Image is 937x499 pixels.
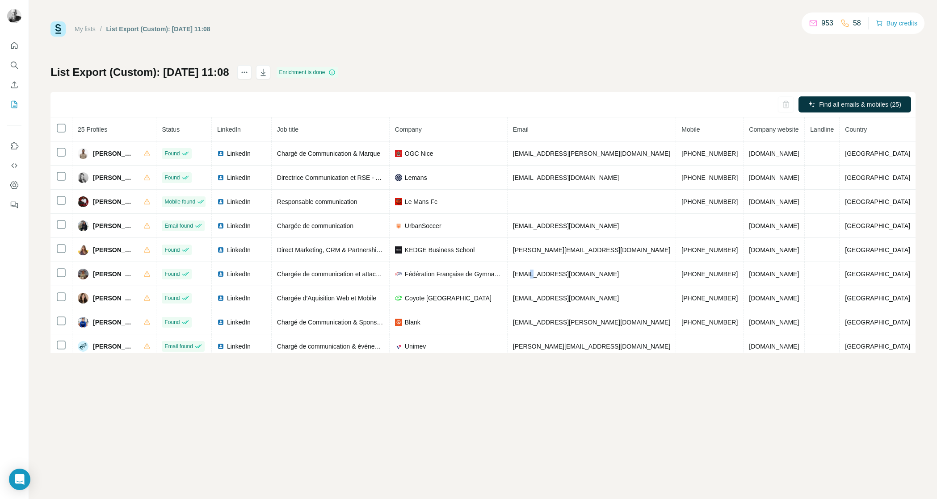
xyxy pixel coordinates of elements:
span: OGC Nice [405,149,433,158]
button: My lists [7,96,21,112]
img: Avatar [78,220,88,231]
button: Use Surfe on LinkedIn [7,138,21,154]
img: LinkedIn logo [217,198,224,205]
span: Blank [405,318,420,327]
p: 58 [853,18,861,29]
span: [PERSON_NAME][EMAIL_ADDRESS][DOMAIN_NAME] [513,343,670,350]
span: [GEOGRAPHIC_DATA] [845,270,910,278]
span: Directrice Communication et RSE - ACO 24 heures du Mans [277,174,444,181]
img: company-logo [395,246,402,254]
span: Company [395,126,422,133]
span: [GEOGRAPHIC_DATA] [845,343,910,350]
span: UrbanSoccer [405,221,441,230]
img: company-logo [395,319,402,326]
img: LinkedIn logo [217,319,224,326]
span: [EMAIL_ADDRESS][DOMAIN_NAME] [513,222,619,229]
span: Direct Marketing, CRM & Partnerships Manager [277,246,409,254]
div: List Export (Custom): [DATE] 11:08 [106,25,210,33]
span: [DOMAIN_NAME] [749,246,799,254]
img: company-logo [395,270,402,278]
span: Chargé de Communication & Sponsoring Sportif [277,319,411,326]
button: Use Surfe API [7,158,21,174]
span: [PERSON_NAME] [93,270,134,279]
img: Avatar [78,341,88,352]
span: Found [164,246,180,254]
img: company-logo [395,174,402,181]
span: LinkedIn [227,149,251,158]
span: [GEOGRAPHIC_DATA] [845,150,910,157]
span: Lemans [405,173,427,182]
div: Open Intercom Messenger [9,469,30,490]
span: [DOMAIN_NAME] [749,198,799,205]
img: Avatar [78,196,88,207]
img: Avatar [78,245,88,255]
span: LinkedIn [227,318,251,327]
img: company-logo [395,198,402,205]
li: / [100,25,102,33]
span: [GEOGRAPHIC_DATA] [845,222,910,229]
span: [DOMAIN_NAME] [749,295,799,302]
img: company-logo [395,295,402,302]
span: [PERSON_NAME] [93,149,134,158]
img: Avatar [78,317,88,328]
span: [PERSON_NAME] [93,318,134,327]
p: 953 [821,18,833,29]
img: company-logo [395,343,402,350]
button: Enrich CSV [7,77,21,93]
span: [GEOGRAPHIC_DATA] [845,295,910,302]
img: Avatar [78,172,88,183]
button: Find all emails & mobiles (25) [798,96,911,112]
span: [PERSON_NAME] [93,173,134,182]
span: [GEOGRAPHIC_DATA] [845,174,910,181]
span: [DOMAIN_NAME] [749,343,799,350]
span: [PERSON_NAME] [93,197,134,206]
span: [PERSON_NAME][EMAIL_ADDRESS][DOMAIN_NAME] [513,246,670,254]
img: LinkedIn logo [217,343,224,350]
span: [EMAIL_ADDRESS][PERSON_NAME][DOMAIN_NAME] [513,319,670,326]
span: Status [162,126,180,133]
button: Search [7,57,21,73]
span: Coyote [GEOGRAPHIC_DATA] [405,294,492,303]
span: Email found [164,222,193,230]
span: LinkedIn [227,221,251,230]
span: LinkedIn [227,294,251,303]
button: actions [237,65,252,79]
span: Mobile found [164,198,195,206]
span: [EMAIL_ADDRESS][DOMAIN_NAME] [513,295,619,302]
span: LinkedIn [227,270,251,279]
img: Surfe Logo [50,21,66,37]
span: Country [845,126,867,133]
span: [PERSON_NAME] [93,342,134,351]
a: My lists [75,25,96,33]
span: [DOMAIN_NAME] [749,270,799,278]
span: Responsable communication [277,198,357,205]
span: Found [164,150,180,158]
span: LinkedIn [217,126,241,133]
span: LinkedIn [227,245,251,254]
span: Email [513,126,529,133]
img: Avatar [78,269,88,279]
img: LinkedIn logo [217,222,224,229]
span: Chargée de communication et attachée de presse [277,270,416,278]
span: Found [164,294,180,302]
img: company-logo [395,150,402,157]
span: [DOMAIN_NAME] [749,319,799,326]
div: Enrichment is done [277,67,339,78]
span: LinkedIn [227,342,251,351]
img: LinkedIn logo [217,246,224,254]
span: [GEOGRAPHIC_DATA] [845,246,910,254]
span: [PERSON_NAME] [93,294,134,303]
img: LinkedIn logo [217,270,224,278]
span: [EMAIL_ADDRESS][DOMAIN_NAME] [513,174,619,181]
span: Email found [164,342,193,350]
span: Job title [277,126,298,133]
span: Fédération Française de Gymnastique [405,270,502,279]
span: LinkedIn [227,173,251,182]
button: Feedback [7,197,21,213]
span: Mobile [681,126,700,133]
span: Chargé de Communication & Marque [277,150,380,157]
span: Chargée de communication [277,222,353,229]
span: [PHONE_NUMBER] [681,295,738,302]
span: [EMAIL_ADDRESS][DOMAIN_NAME] [513,270,619,278]
span: LinkedIn [227,197,251,206]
